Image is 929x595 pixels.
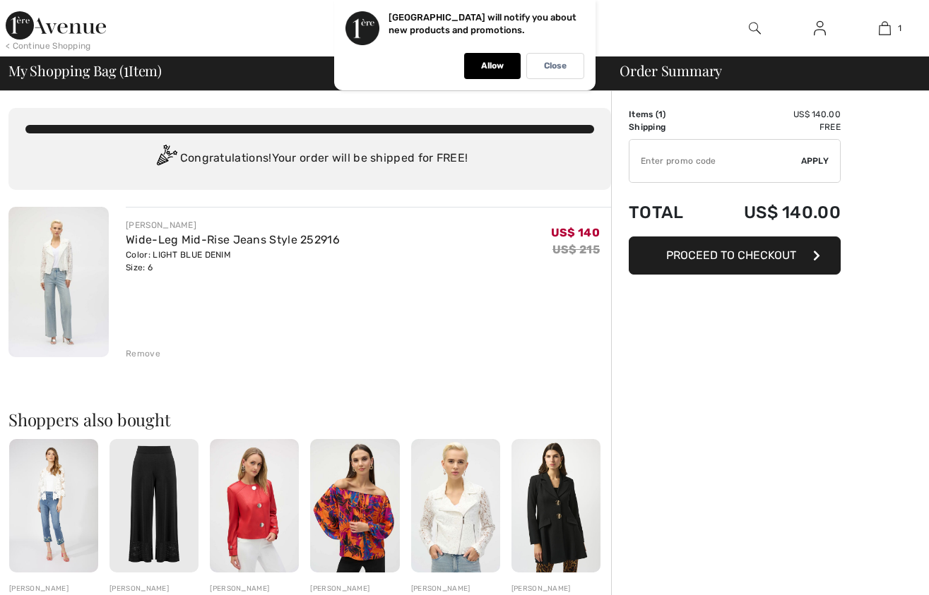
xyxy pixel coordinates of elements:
[629,108,705,121] td: Items ( )
[126,219,340,232] div: [PERSON_NAME]
[126,233,340,246] a: Wide-Leg Mid-Rise Jeans Style 252916
[9,584,98,594] div: [PERSON_NAME]
[411,439,500,572] img: Floral Lace Jacket Style 252920
[110,584,199,594] div: [PERSON_NAME]
[658,109,663,119] span: 1
[9,439,98,572] img: Floral Embroidered Cropped Jeans Style 251587
[801,155,829,167] span: Apply
[552,243,600,256] s: US$ 215
[629,121,705,133] td: Shipping
[544,61,567,71] p: Close
[481,61,504,71] p: Allow
[511,439,600,572] img: Chic Tailored Blazer Coat Style 253068
[853,20,917,37] a: 1
[629,140,801,182] input: Promo code
[210,584,299,594] div: [PERSON_NAME]
[411,584,500,594] div: [PERSON_NAME]
[666,248,796,262] span: Proceed to Checkout
[705,188,841,236] td: US$ 140.00
[8,64,162,78] span: My Shopping Bag ( Item)
[8,207,109,357] img: Wide-Leg Mid-Rise Jeans Style 252916
[511,584,600,594] div: [PERSON_NAME]
[8,411,611,428] h2: Shoppers also bought
[629,236,841,275] button: Proceed to Checkout
[879,20,891,37] img: My Bag
[6,11,106,40] img: 1ère Avenue
[749,20,761,37] img: search the website
[898,22,901,35] span: 1
[110,439,199,572] img: Cropped Wide-Leg Mesh Trousers Style 251915
[603,64,921,78] div: Order Summary
[126,248,340,274] div: Color: LIGHT BLUE DENIM Size: 6
[210,439,299,572] img: Faux Leather Boxy Jacket Style 252918
[126,347,160,360] div: Remove
[814,20,826,37] img: My Info
[389,12,576,35] p: [GEOGRAPHIC_DATA] will notify you about new products and promotions.
[25,145,594,173] div: Congratulations! Your order will be shipped for FREE!
[310,584,399,594] div: [PERSON_NAME]
[310,439,399,572] img: Off-shoulder Floral Pullover Style 252162
[551,226,600,239] span: US$ 140
[124,60,129,78] span: 1
[705,121,841,133] td: Free
[803,20,837,37] a: Sign In
[152,145,180,173] img: Congratulation2.svg
[705,108,841,121] td: US$ 140.00
[629,188,705,236] td: Total
[6,40,91,52] div: < Continue Shopping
